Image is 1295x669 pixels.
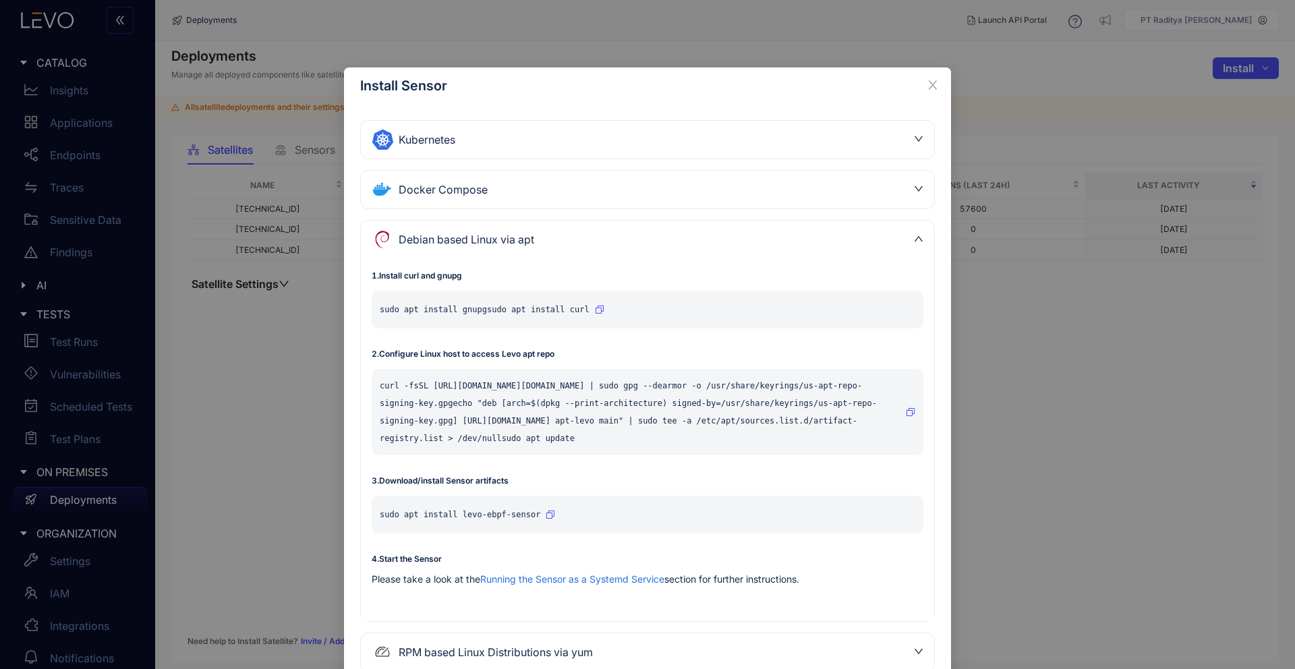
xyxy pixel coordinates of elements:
span: down [914,234,923,243]
p: 2 . Configure Linux host to access Levo apt repo [372,347,923,361]
div: Kubernetes [372,129,907,150]
p: 3 . Download/install Sensor artifacts [372,474,923,488]
div: Install Sensor [360,78,935,93]
p: 4 . Start the Sensor [372,552,923,566]
span: close [927,79,939,91]
div: Docker Compose [372,179,907,200]
span: down [914,184,923,194]
p: curl -fsSL [URL][DOMAIN_NAME][DOMAIN_NAME] | sudo gpg --dearmor -o /usr/share/keyrings/us-apt-rep... [380,377,900,447]
p: 1 . Install curl and gnupg [372,269,923,283]
button: Close [915,67,951,104]
div: RPM based Linux Distributions via yum [372,641,907,663]
span: down [914,134,923,144]
p: sudo apt install levo-ebpf-sensor [380,506,540,523]
a: Running the Sensor as a Systemd Service [480,573,664,585]
p: Please take a look at the section for further instructions. [372,574,923,585]
span: down [914,647,923,656]
p: sudo apt install gnupg sudo apt install curl [380,301,589,318]
div: Debian based Linux via apt [372,229,907,250]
